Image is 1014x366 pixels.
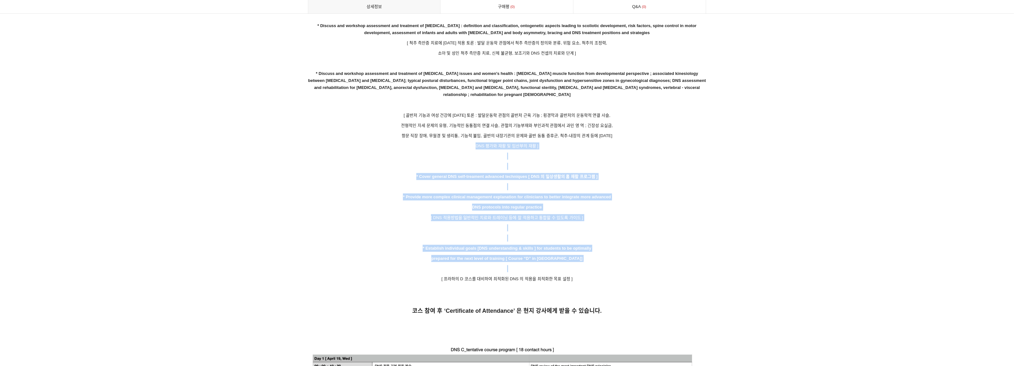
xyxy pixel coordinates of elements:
span: 0 [641,4,647,10]
p: [ 척추 측만증 치료에 [DATE] 적용 토론 : 발달 운동학 관점에서 척추 측만증의 정의와 분류, 위험 요소, 척추의 조정력, [308,40,706,47]
strong: * Cover general DNS self-treament advanced techniques [ DNS 의 일상생활의 홈 재활 프로그램 ] [416,174,598,179]
strong: * Discuss and workshop assessment and treatment of [MEDICAL_DATA] : definition and classification... [317,23,697,35]
strong: 코스 참여 후 ‘Certificate of Attendance’ 은 현지 강사에게 받을 수 있습니다. [412,308,602,314]
p: 항문 직장 장애, 무월경 및 생리통, 기능적 불임, 골반의 내장기관의 문제와 골반 동통 증후군, 척추-내장의 관계 등에 [DATE] [308,132,706,139]
p: [ DNS 적용방법을 일반적인 치료와 트레이닝 등에 잘 적용하고 통합할 수 있도록 가이드 ] [308,214,706,221]
p: 전형적인 자세 문제의 유형, 기능적인 동통점의 연결 사슬, 관절의 기능부재와 부인과적 관점에서 과민 영 역 ; 긴장성 요실금, [308,122,706,129]
strong: * Provide more complex clinical management explanation for clinicians to better integrate more ad... [403,194,611,199]
span: 0 [509,4,516,10]
p: [ 골반저 기능과 여성 건강에 [DATE] 토론 : 발달운동학 관점의 골반저 근육 기능 ; 횡경막과 골반저의 운동학적 연결 사슬, [308,112,706,119]
strong: * Establish individual goals [DNS understanding & skills ] for students to be optimally [423,246,591,251]
strong: prepared for the next level of training [ Course “D” in [GEOGRAPHIC_DATA]] [431,256,582,261]
p: [ 프라하의 D 코스를 대비하여 최적화된 DNS 의 적용을 최적화한 목표 설정 ] [308,275,706,282]
p: DNS 평가와 재활 및 임산부의 재활 ] [308,143,706,150]
p: 소아 및 성인 척추 측만증 치료, 신체 불균형, 보조기와 DNS 컨셉의 치료와 단계 ] [308,50,706,57]
strong: DNS protocols into regular practice [472,205,542,209]
strong: * Discuss and workshop assessment and treatment of [MEDICAL_DATA] issues and women's health : [ME... [308,71,706,97]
